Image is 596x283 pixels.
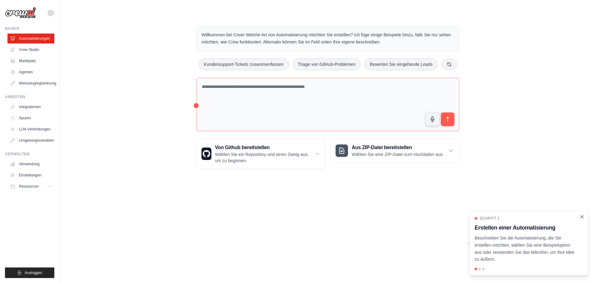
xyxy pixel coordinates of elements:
font: Von Github bereitstellen [215,145,270,150]
font: Schritt 1 [480,216,500,221]
font: Spuren [19,116,31,120]
font: Aus ZIP-Datei bereitstellen [352,145,412,150]
font: Kundensupport-Tickets zusammenfassen [204,62,284,67]
font: Bewerten Sie eingehende Leads [370,62,432,67]
a: Crew Studio [7,45,54,55]
button: Ausloggen [5,267,54,278]
font: Ausloggen [25,271,42,275]
button: Kundensupport-Tickets zusammenfassen [199,58,289,70]
iframe: Chat-Widget [565,253,596,283]
font: Automatisierungen [19,36,50,41]
font: Umgebungsvariablen [19,138,54,143]
font: Wählen Sie ein Repository und einen Zweig aus, um zu beginnen. [215,152,309,163]
font: Verwalten [5,152,30,156]
font: Bauen [5,26,19,31]
a: LLM-Verbindungen [7,124,54,134]
button: Komplettlösung schließen [580,214,585,219]
font: Willkommen bei Crew! Welche Art von Automatisierung möchten Sie erstellen? Ich füge einige Beispi... [201,32,451,44]
a: Integrationen [7,102,54,112]
font: Arbeiten [5,95,25,99]
button: Triage von GitHub-Problemen [293,58,361,70]
a: Umgebungsvariablen [7,135,54,145]
font: LLM-Verbindungen [19,127,50,131]
font: Agenten [19,70,33,74]
font: Verwendung [19,162,40,166]
a: Einstellungen [7,170,54,180]
a: Werkzeugregistrierung [7,78,54,88]
font: Ressourcen [19,184,39,189]
font: Beschreiben Sie die Automatisierung, die Sie erstellen möchten, wählen Sie eine Beispieloption au... [475,235,574,262]
img: Logo [5,7,36,19]
font: Integrationen [19,105,41,109]
font: Marktplatz [19,59,36,63]
button: Ressourcen [7,181,54,191]
font: Crew Studio [19,48,39,52]
font: Wählen Sie eine ZIP-Datei zum Hochladen aus. [352,152,444,157]
a: Marktplatz [7,56,54,66]
a: Spuren [7,113,54,123]
font: Triage von GitHub-Problemen [298,62,355,67]
button: Bewerten Sie eingehende Leads [364,58,438,70]
a: Agenten [7,67,54,77]
font: Erstellen einer Automatisierung [475,225,555,231]
a: Automatisierungen [7,34,54,43]
font: Werkzeugregistrierung [19,81,56,85]
a: Verwendung [7,159,54,169]
font: Einstellungen [19,173,41,177]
